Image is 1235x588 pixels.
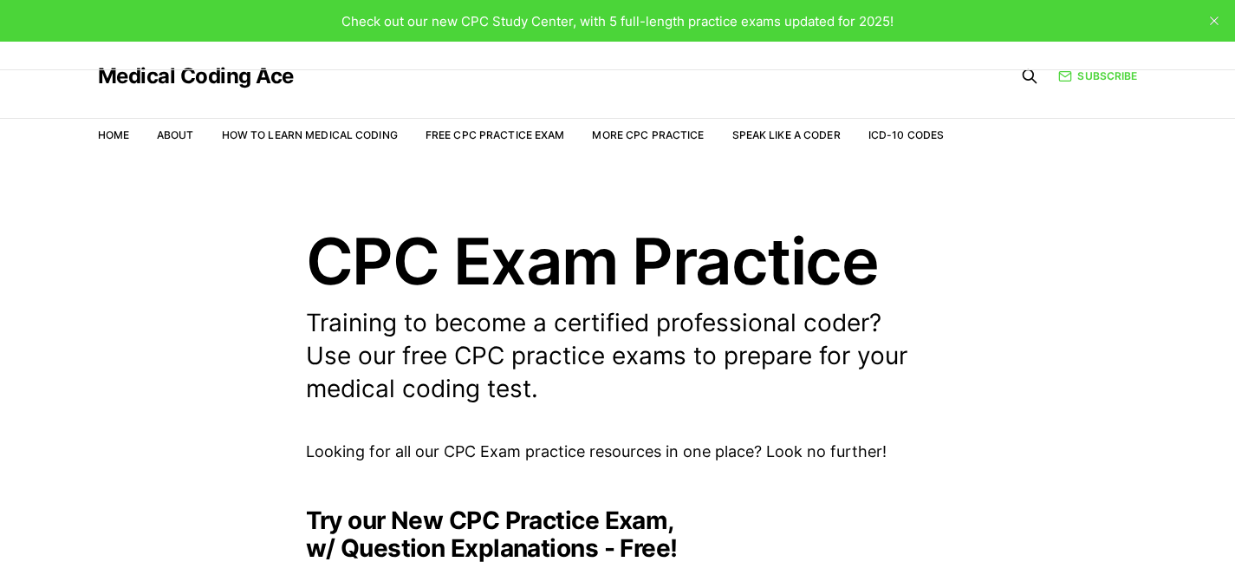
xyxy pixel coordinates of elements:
h1: CPC Exam Practice [306,229,930,293]
a: Free CPC Practice Exam [426,128,565,141]
a: How to Learn Medical Coding [222,128,398,141]
a: Subscribe [1058,68,1137,84]
a: Home [98,128,129,141]
a: ICD-10 Codes [868,128,944,141]
a: Medical Coding Ace [98,66,294,87]
a: Speak Like a Coder [732,128,841,141]
h2: Try our New CPC Practice Exam, w/ Question Explanations - Free! [306,506,930,562]
button: close [1200,7,1228,35]
a: About [157,128,194,141]
span: Check out our new CPC Study Center, with 5 full-length practice exams updated for 2025! [341,13,894,29]
a: More CPC Practice [592,128,704,141]
iframe: portal-trigger [947,503,1235,588]
p: Looking for all our CPC Exam practice resources in one place? Look no further! [306,440,930,465]
p: Training to become a certified professional coder? Use our free CPC practice exams to prepare for... [306,307,930,405]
